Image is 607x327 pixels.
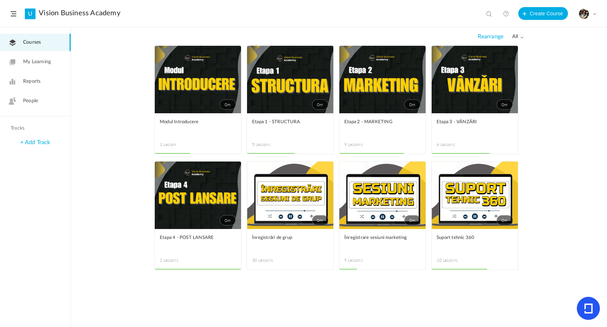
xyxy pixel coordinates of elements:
span: 0m [312,99,328,110]
span: 0m [312,215,328,225]
a: Modul Introducere [160,118,236,134]
span: 5 Lessons [252,141,290,148]
span: 9 Lessons [344,141,383,148]
span: 1 Lesson [160,141,198,148]
a: 0m [247,46,333,113]
span: 0m [220,99,236,110]
a: 0m [339,162,426,229]
a: + Add Track [20,140,50,145]
h4: Tracks [11,125,58,131]
span: 0m [497,99,513,110]
span: all [512,34,524,40]
span: Suport tehnic 360 [437,234,502,242]
a: Înregistrare sesiuni marketing [344,234,421,250]
span: Înregistrări de grup [252,234,318,242]
a: Vision Business Academy [39,9,120,17]
img: tempimagehs7pti.png [579,9,589,19]
span: My Learning [23,58,51,66]
span: Etapa 3 - VÂNZĂRI [437,118,502,126]
a: 0m [155,162,241,229]
span: Courses [23,39,41,46]
a: 0m [247,162,333,229]
a: 0m [432,162,518,229]
span: 9 Lessons [344,257,383,263]
button: Create Course [518,7,568,20]
span: 6 Lessons [437,141,475,148]
a: 0m [339,46,426,113]
span: Reports [23,78,40,85]
a: 0m [155,46,241,113]
span: People [23,97,38,105]
span: 0m [404,215,421,225]
span: Înregistrare sesiuni marketing [344,234,410,242]
span: Etapa 1 - STRUCTURA [252,118,318,126]
span: 30 Lessons [252,257,290,263]
span: Etapa 2 - MARKETING [344,118,410,126]
span: 0m [497,215,513,225]
span: Rearrange [478,33,503,40]
span: 0m [220,215,236,225]
a: Etapa 2 - MARKETING [344,118,421,134]
a: Înregistrări de grup [252,234,328,250]
a: Etapa 4 - POST LANSARE [160,234,236,250]
a: U [25,9,35,19]
a: Etapa 3 - VÂNZĂRI [437,118,513,134]
a: 0m [432,46,518,113]
a: Suport tehnic 360 [437,234,513,250]
span: 10 Lessons [437,257,475,263]
span: 0m [404,99,421,110]
span: Modul Introducere [160,118,225,126]
span: 2 Lessons [160,257,198,263]
a: Etapa 1 - STRUCTURA [252,118,328,134]
span: Etapa 4 - POST LANSARE [160,234,225,242]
